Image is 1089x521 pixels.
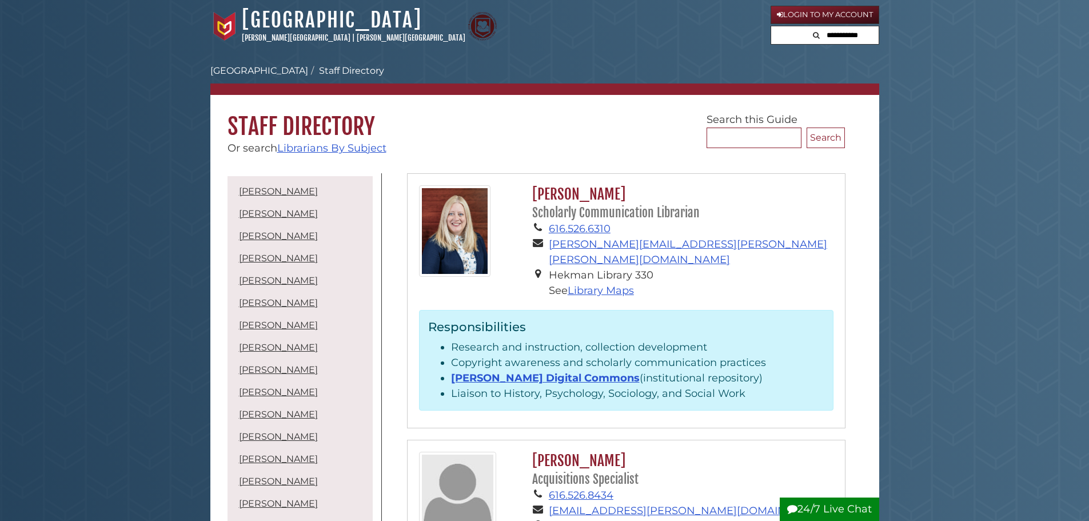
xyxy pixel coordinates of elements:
[771,6,879,24] a: Login to My Account
[239,498,318,509] a: [PERSON_NAME]
[239,342,318,353] a: [PERSON_NAME]
[428,319,824,334] h3: Responsibilities
[242,7,422,33] a: [GEOGRAPHIC_DATA]
[210,95,879,141] h1: Staff Directory
[352,33,355,42] span: |
[239,454,318,464] a: [PERSON_NAME]
[242,33,350,42] a: [PERSON_NAME][GEOGRAPHIC_DATA]
[239,186,318,197] a: [PERSON_NAME]
[277,142,386,154] a: Librarians By Subject
[568,284,634,297] a: Library Maps
[532,472,639,487] small: Acquisitions Specialist
[239,230,318,241] a: [PERSON_NAME]
[210,12,239,41] img: Calvin University
[549,268,833,299] li: Hekman Library 330 See
[526,185,833,221] h2: [PERSON_NAME]
[239,208,318,219] a: [PERSON_NAME]
[549,489,613,502] a: 616.526.8434
[549,504,828,517] a: [EMAIL_ADDRESS][PERSON_NAME][DOMAIN_NAME]
[239,409,318,420] a: [PERSON_NAME]
[526,452,833,488] h2: [PERSON_NAME]
[807,128,845,148] button: Search
[357,33,465,42] a: [PERSON_NAME][GEOGRAPHIC_DATA]
[210,65,308,76] a: [GEOGRAPHIC_DATA]
[239,253,318,264] a: [PERSON_NAME]
[319,65,384,76] a: Staff Directory
[451,340,824,355] li: Research and instruction, collection development
[239,275,318,286] a: [PERSON_NAME]
[532,205,700,220] small: Scholarly Communication Librarian
[451,355,824,371] li: Copyright awareness and scholarly communication practices
[468,12,497,41] img: Calvin Theological Seminary
[239,297,318,308] a: [PERSON_NAME]
[451,372,640,384] a: [PERSON_NAME] Digital Commons
[813,31,820,39] i: Search
[239,387,318,397] a: [PERSON_NAME]
[239,320,318,331] a: [PERSON_NAME]
[549,222,611,235] a: 616.526.6310
[549,238,827,266] a: [PERSON_NAME][EMAIL_ADDRESS][PERSON_NAME][PERSON_NAME][DOMAIN_NAME]
[809,26,823,42] button: Search
[419,185,490,277] img: gina_bolger_125x160.jpg
[451,371,824,386] li: (institutional repository)
[210,64,879,95] nav: breadcrumb
[451,386,824,401] li: Liaison to History, Psychology, Sociology, and Social Work
[239,364,318,375] a: [PERSON_NAME]
[780,498,879,521] button: 24/7 Live Chat
[228,142,386,154] span: Or search
[239,431,318,442] a: [PERSON_NAME]
[239,476,318,487] a: [PERSON_NAME]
